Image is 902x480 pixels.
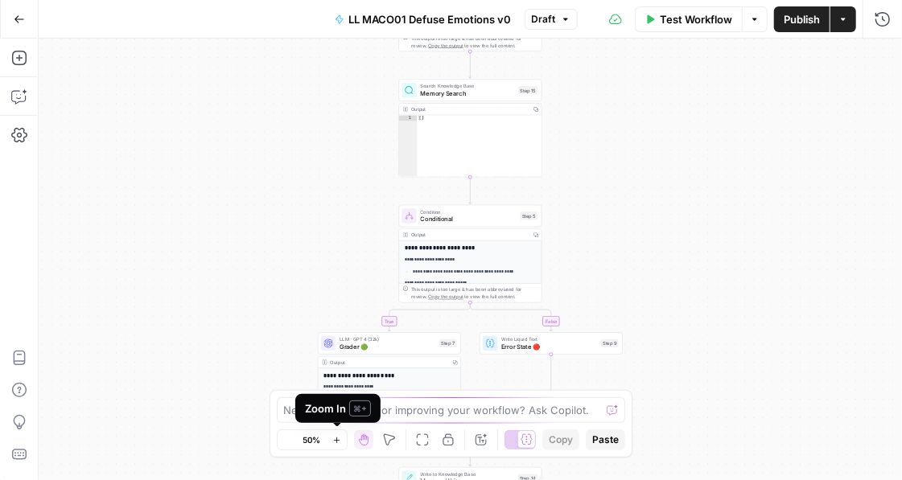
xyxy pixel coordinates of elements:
div: Step 7 [439,339,457,347]
span: Copy the output [428,294,463,300]
div: This output is too large & has been abbreviated for review. to view the full content. [411,285,537,300]
div: Output [330,359,447,366]
span: Test Workflow [660,11,732,27]
span: Condition [420,208,516,215]
span: Conditional [420,215,516,224]
span: Draft [532,12,556,27]
div: Output [411,105,528,113]
span: Copy [549,433,573,447]
span: Write to Knowledge Base [420,470,514,478]
span: Publish [784,11,820,27]
div: Step 15 [518,86,537,94]
span: LLM · GPT 4 (32k) [340,335,435,343]
div: Step 9 [601,339,619,347]
g: Edge from step_5 to step_7 [388,302,470,331]
button: Draft [525,9,578,30]
span: Memory Search [420,89,514,98]
button: Publish [774,6,830,32]
g: Edge from step_5 to step_9 [470,302,552,331]
div: Output [411,231,528,238]
g: Edge from step_15 to step_5 [469,177,472,203]
span: Error State 🔴 [501,342,597,351]
g: Edge from step_5-conditional-end to step_14 [469,449,472,466]
button: Test Workflow [635,6,742,32]
span: LL MACO01 Defuse Emotions v0 [349,11,512,27]
button: Paste [586,429,625,450]
g: Edge from step_11 to step_15 [469,51,472,78]
div: Search Knowledge BaseMemory SearchStep 15Output[] [398,79,542,177]
div: 1 [399,115,417,121]
div: Write Liquid TextError State 🔴Step 9 [480,332,623,355]
span: Copy the output [428,43,463,48]
span: Grader 🟢 [340,342,435,351]
div: This output is too large & has been abbreviated for review. to view the full content. [411,35,537,49]
span: Search Knowledge Base [420,83,514,90]
button: Copy [542,429,579,450]
span: Paste [592,433,619,447]
button: LL MACO01 Defuse Emotions v0 [325,6,521,32]
div: Step 5 [521,211,538,219]
span: 50% [303,433,321,446]
span: Write Liquid Text [501,335,597,343]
